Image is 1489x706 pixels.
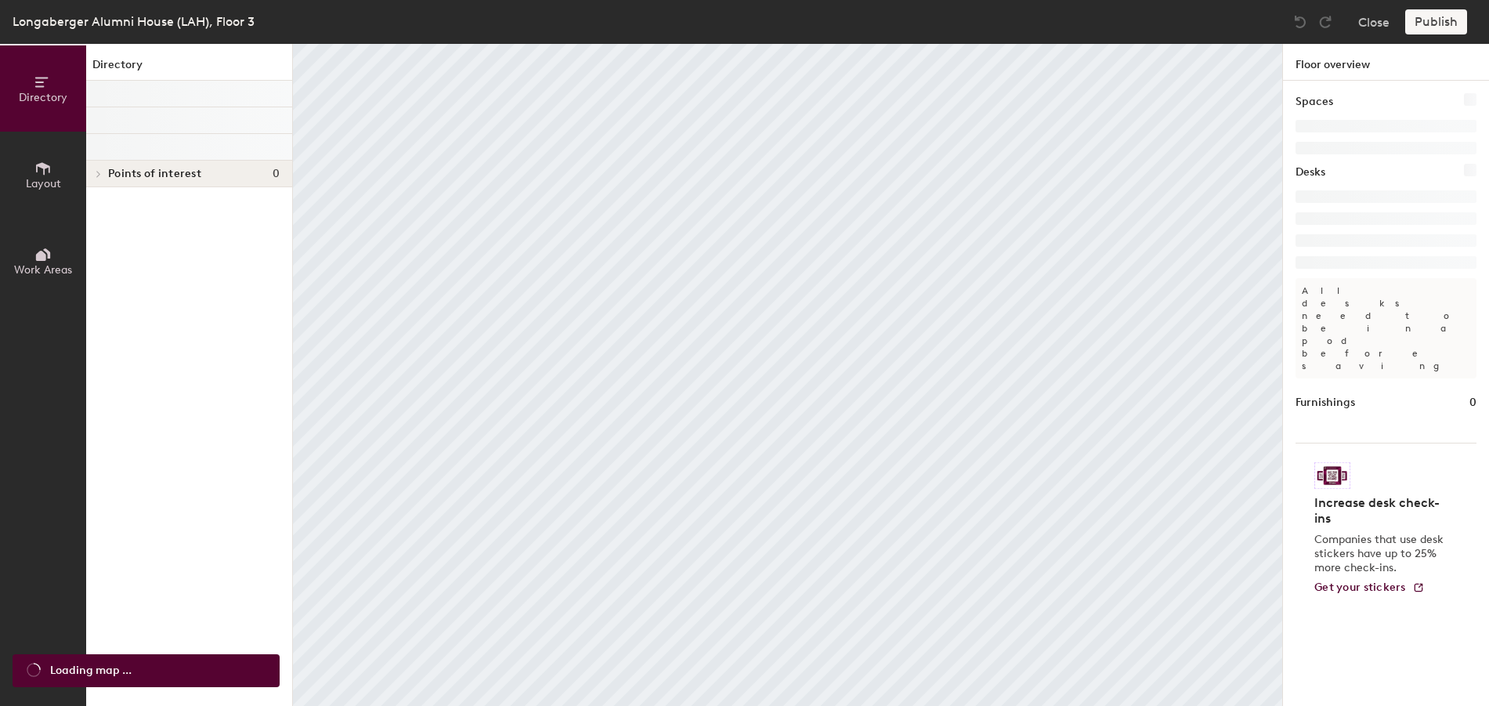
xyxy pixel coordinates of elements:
p: Companies that use desk stickers have up to 25% more check-ins. [1314,533,1448,575]
img: Redo [1317,14,1333,30]
h4: Increase desk check-ins [1314,495,1448,527]
button: Close [1358,9,1390,34]
img: Undo [1292,14,1308,30]
h1: Desks [1296,164,1325,181]
span: Loading map ... [50,662,132,679]
span: Directory [19,91,67,104]
img: Sticker logo [1314,462,1350,489]
canvas: Map [293,44,1282,706]
span: 0 [273,168,280,180]
span: Points of interest [108,168,201,180]
h1: Spaces [1296,93,1333,110]
a: Get your stickers [1314,581,1425,595]
h1: Floor overview [1283,44,1489,81]
span: Get your stickers [1314,581,1406,594]
p: All desks need to be in a pod before saving [1296,278,1476,378]
h1: Directory [86,56,292,81]
h1: Furnishings [1296,394,1355,411]
h1: 0 [1469,394,1476,411]
span: Layout [26,177,61,190]
div: Longaberger Alumni House (LAH), Floor 3 [13,12,255,31]
span: Work Areas [14,263,72,277]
